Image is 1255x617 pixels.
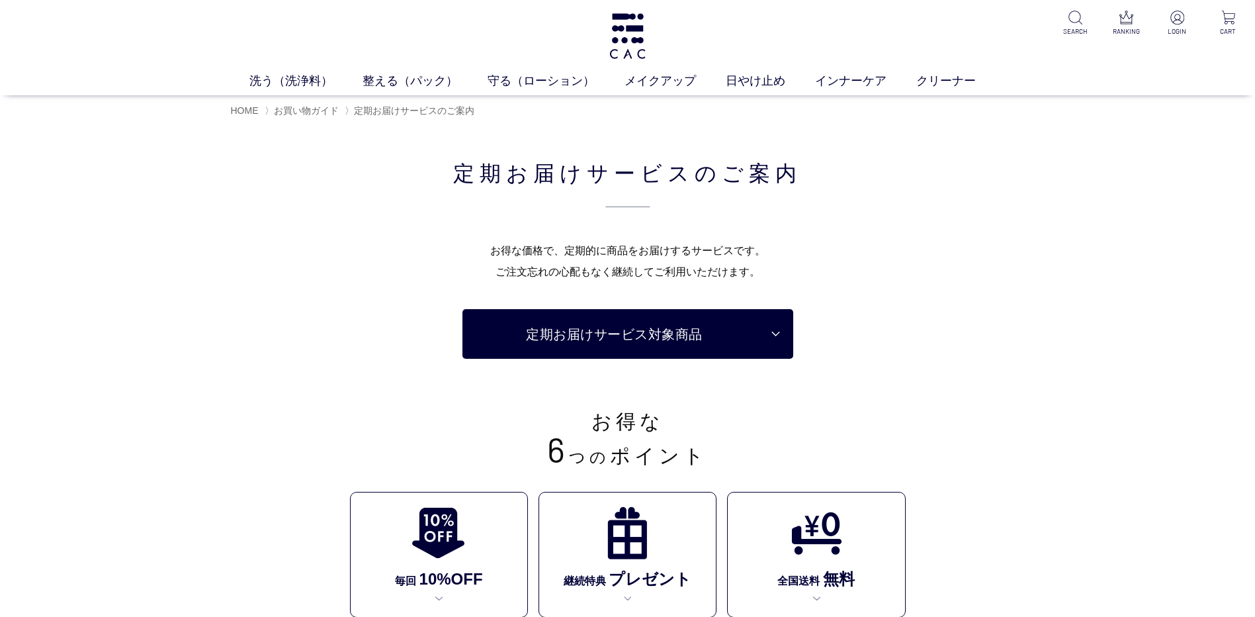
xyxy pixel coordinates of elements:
span: 10%OFF [416,570,483,588]
span: プレゼント [606,570,692,588]
p: つの [297,432,959,466]
span: 定期お届けサービスのご案内 [354,105,474,116]
a: CART [1212,11,1244,36]
p: 毎回 [395,565,483,591]
p: 全国送料 [777,565,855,591]
img: 全国送料無料 [789,506,844,560]
p: RANKING [1110,26,1143,36]
a: 日やけ止め [726,72,815,90]
span: 無料 [820,570,855,588]
a: 守る（ローション） [488,72,625,90]
p: お得な [297,412,959,432]
img: 継続特典プレゼント [600,506,654,560]
img: 10%OFF [411,506,466,560]
p: SEARCH [1059,26,1092,36]
a: インナーケア [815,72,916,90]
a: お買い物ガイド [274,105,339,116]
img: logo [607,13,648,59]
p: 継続特典 [564,565,692,591]
a: RANKING [1110,11,1143,36]
a: メイクアップ [625,72,726,90]
p: LOGIN [1161,26,1193,36]
a: クリーナー [916,72,1006,90]
a: 定期お届けサービス対象商品 [462,309,793,359]
p: お得な価格で、定期的に商品を お届けするサービスです。 ご注文忘れの心配もなく 継続してご利用いただけます。 [297,240,959,283]
span: ポイント [610,445,708,467]
a: 洗う（洗浄料） [249,72,363,90]
a: 整える（パック） [363,72,488,90]
p: CART [1212,26,1244,36]
li: 〉 [265,105,342,117]
span: 6 [547,428,569,469]
a: LOGIN [1161,11,1193,36]
li: 〉 [345,105,478,117]
a: SEARCH [1059,11,1092,36]
a: HOME [231,105,259,116]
